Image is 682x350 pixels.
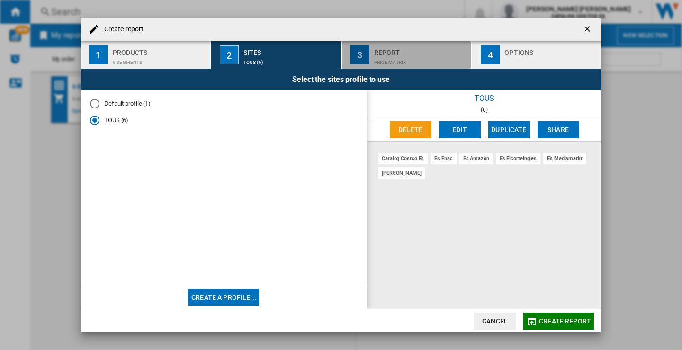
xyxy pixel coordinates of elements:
[367,107,601,113] div: (6)
[81,69,601,90] div: Select the sites profile to use
[243,45,337,55] div: Sites
[211,41,341,69] button: 2 Sites TOUS (6)
[374,55,467,65] div: Price Matrix
[472,41,601,69] button: 4 Options
[378,167,425,179] div: [PERSON_NAME]
[496,153,540,164] div: es elcorteingles
[220,45,239,64] div: 2
[374,45,467,55] div: Report
[81,41,211,69] button: 1 Products 6 segments
[390,121,431,138] button: Delete
[583,24,594,36] ng-md-icon: getI18NText('BUTTONS.CLOSE_DIALOG')
[89,45,108,64] div: 1
[188,289,259,306] button: Create a profile...
[439,121,481,138] button: Edit
[431,153,456,164] div: es fnac
[342,41,472,69] button: 3 Report Price Matrix
[504,45,598,55] div: Options
[523,313,594,330] button: Create report
[367,90,601,107] div: TOUS
[474,313,516,330] button: Cancel
[350,45,369,64] div: 3
[538,121,579,138] button: Share
[113,45,206,55] div: Products
[243,55,337,65] div: TOUS (6)
[481,45,500,64] div: 4
[543,153,586,164] div: es mediamarkt
[459,153,493,164] div: es amazon
[90,116,358,125] md-radio-button: TOUS (6)
[488,121,530,138] button: Duplicate
[90,99,358,108] md-radio-button: Default profile (1)
[579,20,598,39] button: getI18NText('BUTTONS.CLOSE_DIALOG')
[539,317,591,325] span: Create report
[378,153,428,164] div: catalog costco es
[113,55,206,65] div: 6 segments
[99,25,144,34] h4: Create report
